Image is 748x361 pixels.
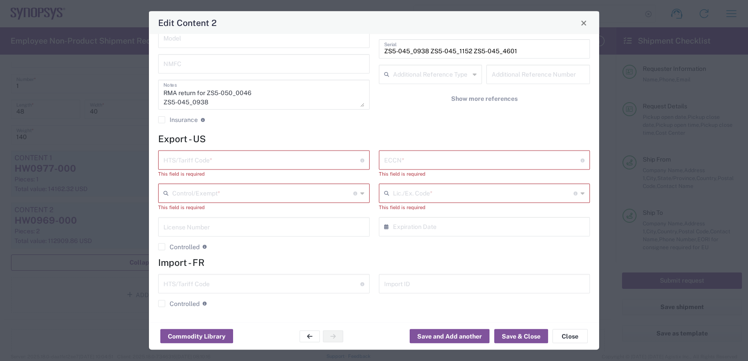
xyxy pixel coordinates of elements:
button: Commodity Library [160,329,233,343]
div: This field is required [158,170,370,178]
div: This field is required [158,203,370,211]
h4: Edit Content 2 [158,16,217,29]
label: Insurance [158,117,198,124]
span: Show more references [451,95,518,103]
div: This field is required [379,203,590,211]
h4: Import - FR [158,257,590,268]
button: Save and Add another [410,329,489,343]
h4: Export - US [158,133,590,144]
label: Controlled [158,243,200,250]
button: Close [552,329,588,343]
button: Close [578,17,590,29]
div: This field is required [379,170,590,178]
label: Controlled [158,300,200,307]
button: Save & Close [494,329,548,343]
